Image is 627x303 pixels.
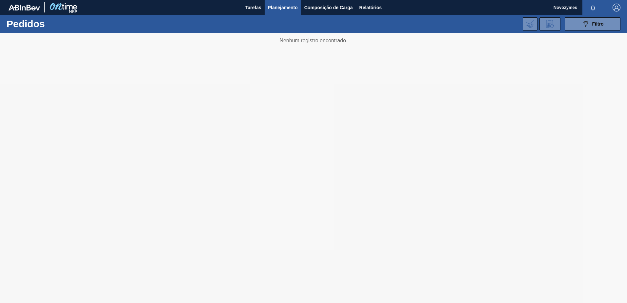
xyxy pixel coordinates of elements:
span: Tarefas [245,4,261,11]
button: Filtro [565,17,620,30]
div: Solicitação de Revisão de Pedidos [539,17,560,30]
div: Importar Negociações dos Pedidos [523,17,537,30]
h1: Pedidos [7,20,105,28]
button: Notificações [582,3,603,12]
img: TNhmsLtSVTkK8tSr43FrP2fwEKptu5GPRR3wAAAABJRU5ErkJggg== [9,5,40,10]
span: Planejamento [268,4,298,11]
span: Relatórios [359,4,382,11]
span: Filtro [592,21,604,27]
span: Composição de Carga [304,4,353,11]
img: Logout [613,4,620,11]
